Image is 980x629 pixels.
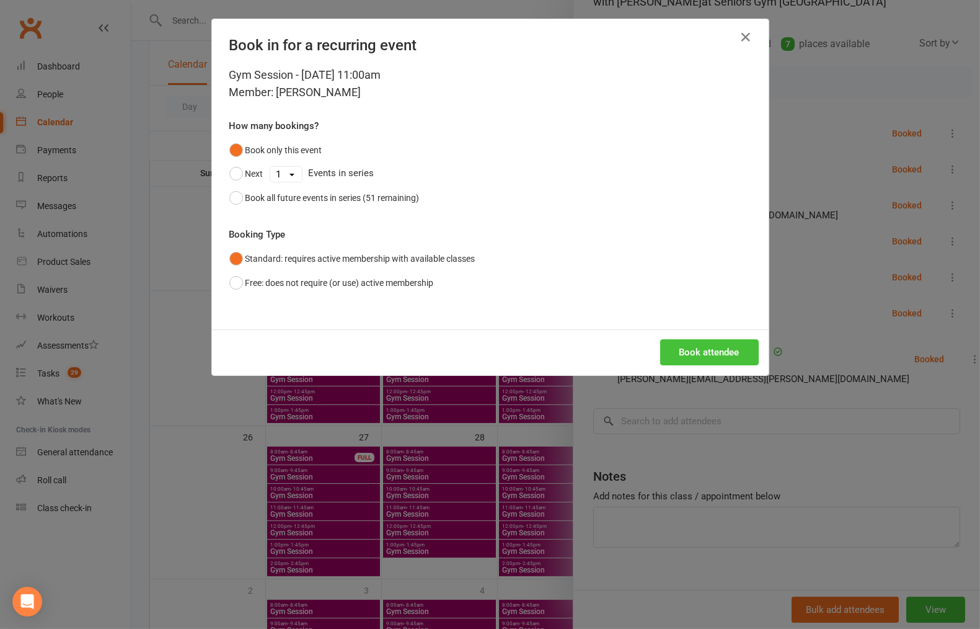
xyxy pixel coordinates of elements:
[229,247,475,270] button: Standard: requires active membership with available classes
[229,162,751,185] div: Events in series
[229,271,434,295] button: Free: does not require (or use) active membership
[229,66,751,101] div: Gym Session - [DATE] 11:00am Member: [PERSON_NAME]
[229,186,420,210] button: Book all future events in series (51 remaining)
[229,162,263,185] button: Next
[229,227,286,242] label: Booking Type
[660,339,759,365] button: Book attendee
[229,138,322,162] button: Book only this event
[12,587,42,617] div: Open Intercom Messenger
[229,118,319,133] label: How many bookings?
[736,27,756,47] button: Close
[229,37,751,54] h4: Book in for a recurring event
[245,191,420,205] div: Book all future events in series (51 remaining)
